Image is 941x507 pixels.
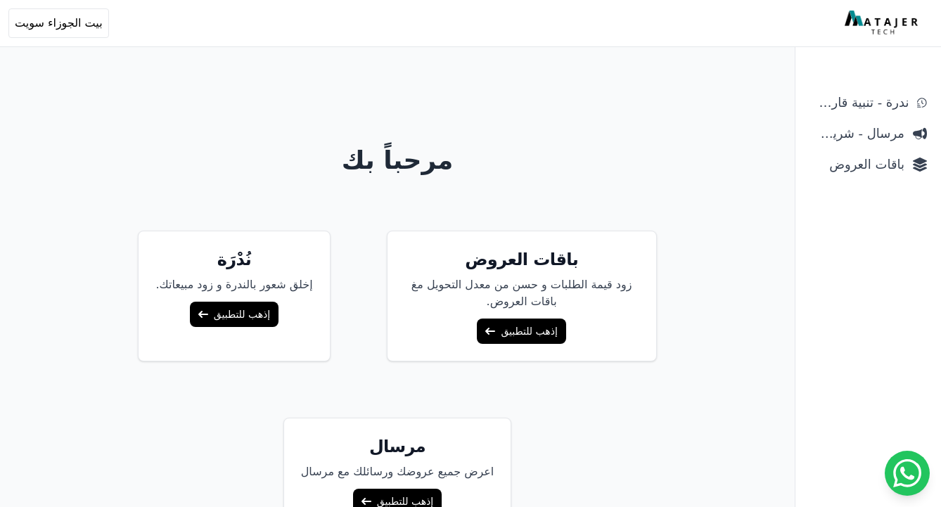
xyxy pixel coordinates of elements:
[809,93,909,113] span: ندرة - تنبية قارب علي النفاذ
[404,276,639,310] p: زود قيمة الطلبات و حسن من معدل التحويل مغ باقات العروض.
[301,463,494,480] p: اعرض جميع عروضك ورسائلك مع مرسال
[404,248,639,271] h5: باقات العروض
[809,124,904,143] span: مرسال - شريط دعاية
[155,248,312,271] h5: نُدْرَة
[301,435,494,458] h5: مرسال
[8,8,109,38] button: بيت الجوزاء سويت
[155,276,312,293] p: إخلق شعور بالندرة و زود مبيعاتك.
[809,155,904,174] span: باقات العروض
[190,302,279,327] a: إذهب للتطبيق
[15,15,103,32] span: بيت الجوزاء سويت
[477,319,565,344] a: إذهب للتطبيق
[845,11,921,36] img: MatajerTech Logo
